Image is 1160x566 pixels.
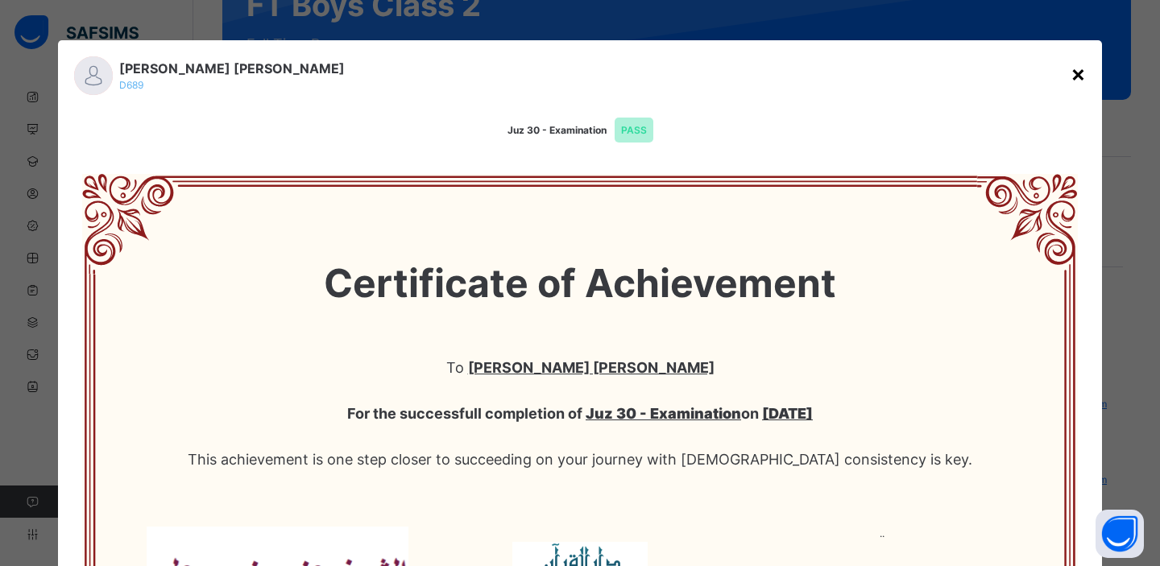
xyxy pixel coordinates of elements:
[1096,510,1144,558] button: Open asap
[130,436,1029,502] span: This achievement is one step closer to succeeding on your journey with [DEMOGRAPHIC_DATA] consist...
[762,405,813,422] b: [DATE]
[468,359,715,376] b: [PERSON_NAME] [PERSON_NAME]
[130,222,1029,345] span: Certificate of Achievement
[119,79,143,91] span: D689
[130,390,1029,436] span: For the successfull completion of on
[586,405,741,422] b: Juz 30 - Examination
[1071,56,1086,90] div: ×
[615,118,653,143] span: PASS
[130,345,1029,390] span: To
[119,59,345,78] span: [PERSON_NAME] [PERSON_NAME]
[507,124,653,136] span: Juz 30 - Examination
